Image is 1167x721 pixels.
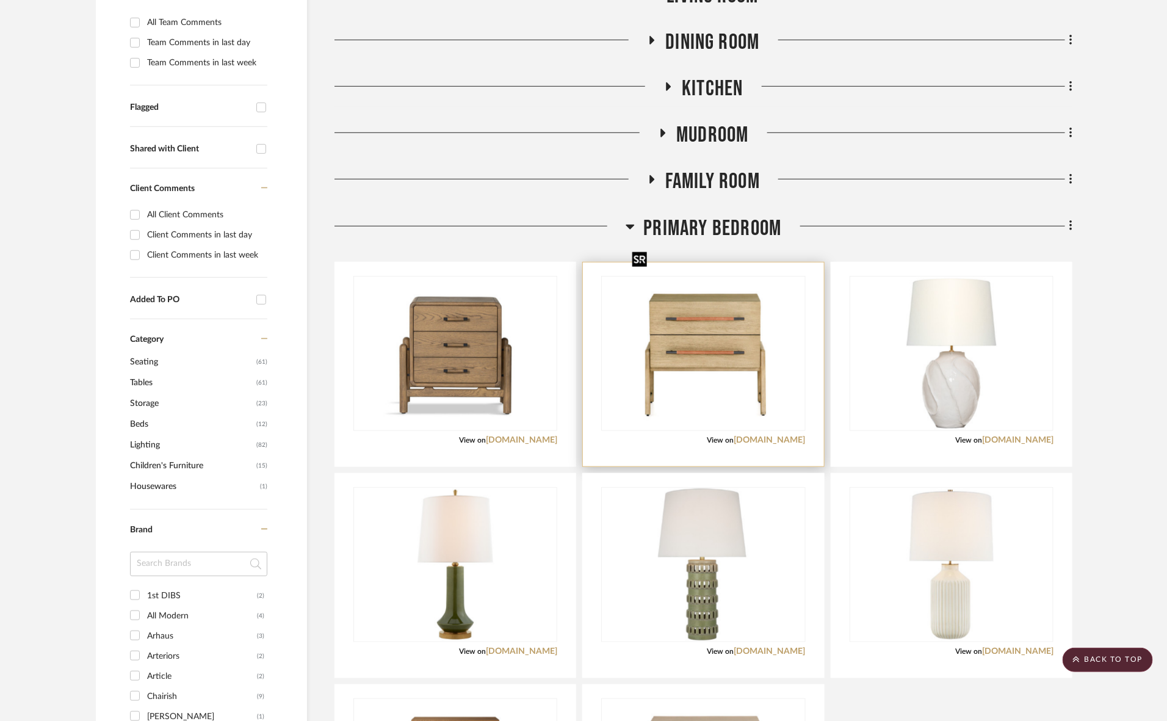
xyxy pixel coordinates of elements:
[676,122,748,148] span: MUDROOM
[147,586,257,606] div: 1st DIBS
[955,648,982,655] span: View on
[486,436,557,444] a: [DOMAIN_NAME]
[665,168,760,195] span: Family Room
[256,373,267,393] span: (61)
[682,76,743,102] span: Kitchen
[147,13,264,32] div: All Team Comments
[982,436,1053,444] a: [DOMAIN_NAME]
[130,476,257,497] span: Housewares
[602,277,804,430] div: 0
[130,435,253,455] span: Lighting
[627,277,779,430] img: Nightstand
[707,648,734,655] span: View on
[257,606,264,626] div: (4)
[850,277,1053,430] div: 0
[147,245,264,265] div: Client Comments in last week
[379,488,532,641] img: Table Lamp
[734,436,806,444] a: [DOMAIN_NAME]
[130,103,250,113] div: Flagged
[256,415,267,434] span: (12)
[459,648,486,655] span: View on
[654,488,753,641] img: Table Lamp
[257,626,264,646] div: (3)
[257,586,264,606] div: (2)
[486,647,557,656] a: [DOMAIN_NAME]
[147,33,264,53] div: Team Comments in last day
[379,277,532,430] img: Nightstand
[257,647,264,666] div: (2)
[354,488,557,642] div: 0
[644,216,782,242] span: Primary Bedroom
[260,477,267,496] span: (1)
[147,225,264,245] div: Client Comments in last day
[130,393,253,414] span: Storage
[147,647,257,666] div: Arteriors
[130,295,250,305] div: Added To PO
[459,437,486,444] span: View on
[147,687,257,706] div: Chairish
[850,488,1053,642] div: 0
[130,414,253,435] span: Beds
[665,29,759,56] span: Dining Room
[256,352,267,372] span: (61)
[130,526,153,534] span: Brand
[256,394,267,413] span: (23)
[130,552,267,576] input: Search Brands
[130,352,253,372] span: Seating
[602,488,804,642] div: 0
[147,606,257,626] div: All Modern
[130,372,253,393] span: Tables
[130,455,253,476] span: Children's Furniture
[257,687,264,706] div: (9)
[130,144,250,154] div: Shared with Client
[147,626,257,646] div: Arhaus
[147,667,257,686] div: Article
[130,184,195,193] span: Client Comments
[875,488,1028,641] img: Table Lamp
[147,205,264,225] div: All Client Comments
[982,647,1053,656] a: [DOMAIN_NAME]
[130,335,164,345] span: Category
[257,667,264,686] div: (2)
[955,437,982,444] span: View on
[734,647,806,656] a: [DOMAIN_NAME]
[1063,648,1153,672] scroll-to-top-button: BACK TO TOP
[354,277,557,430] div: 0
[707,437,734,444] span: View on
[256,435,267,455] span: (82)
[147,53,264,73] div: Team Comments in last week
[256,456,267,476] span: (15)
[875,277,1028,430] img: Table Lamp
